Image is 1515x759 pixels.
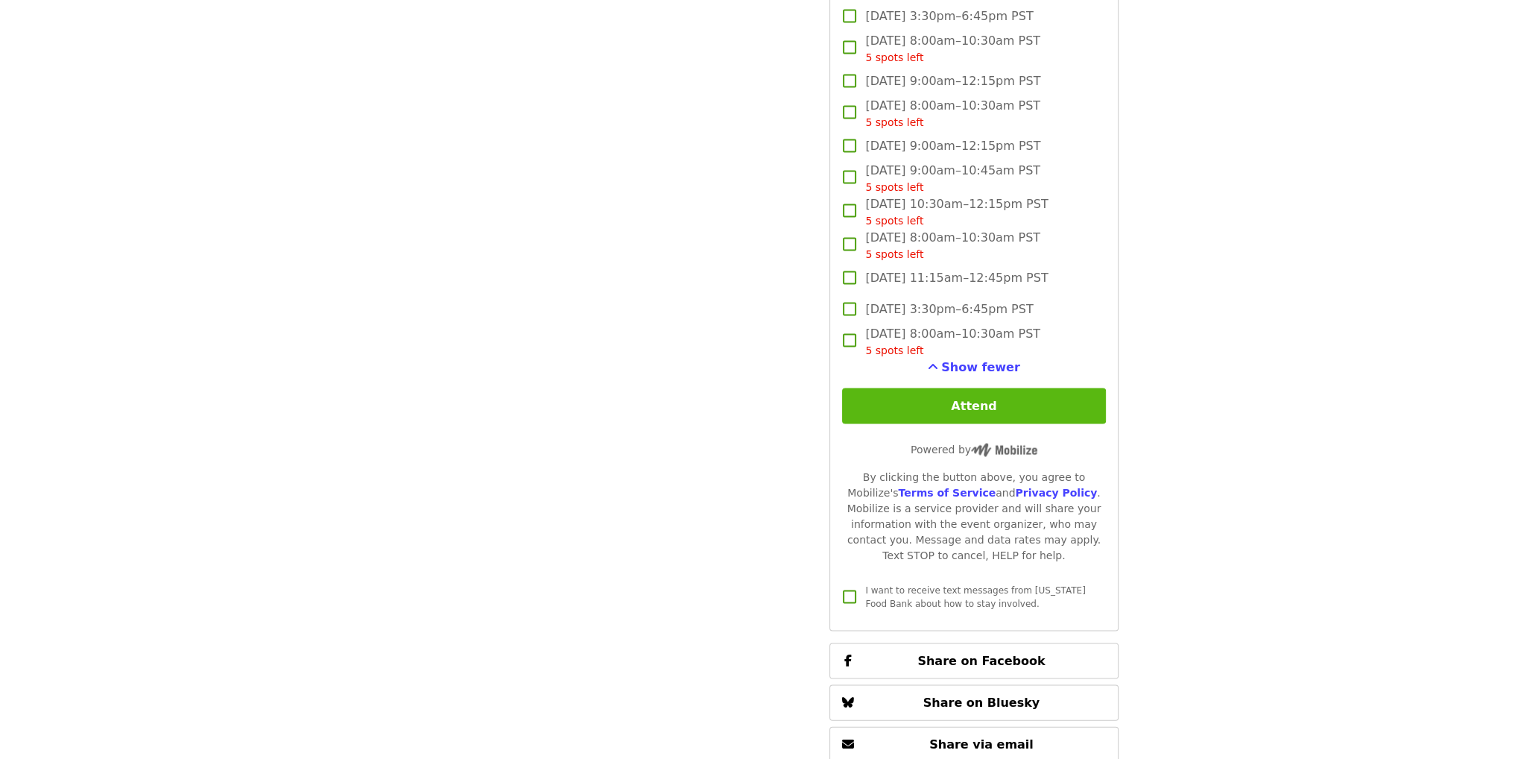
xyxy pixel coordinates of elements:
div: By clicking the button above, you agree to Mobilize's and . Mobilize is a service provider and wi... [842,470,1105,564]
span: 5 spots left [865,248,923,260]
span: I want to receive text messages from [US_STATE] Food Bank about how to stay involved. [865,585,1085,609]
button: Share on Bluesky [829,685,1118,721]
button: Share on Facebook [829,643,1118,679]
span: [DATE] 10:30am–12:15pm PST [865,195,1048,229]
span: Powered by [911,444,1037,456]
span: [DATE] 11:15am–12:45pm PST [865,269,1048,287]
span: Share on Facebook [917,654,1045,668]
span: 5 spots left [865,116,923,128]
span: [DATE] 8:00am–10:30am PST [865,229,1040,262]
a: Terms of Service [898,487,996,499]
span: 5 spots left [865,215,923,227]
span: Share via email [929,737,1034,752]
span: [DATE] 3:30pm–6:45pm PST [865,7,1033,25]
button: Attend [842,388,1105,424]
span: [DATE] 8:00am–10:30am PST [865,325,1040,359]
span: [DATE] 8:00am–10:30am PST [865,32,1040,66]
span: [DATE] 8:00am–10:30am PST [865,97,1040,130]
span: [DATE] 9:00am–12:15pm PST [865,137,1040,155]
img: Powered by Mobilize [971,444,1037,457]
span: [DATE] 9:00am–12:15pm PST [865,72,1040,90]
button: See more timeslots [928,359,1020,377]
span: Show fewer [941,360,1020,374]
a: Privacy Policy [1015,487,1097,499]
span: [DATE] 9:00am–10:45am PST [865,162,1040,195]
span: 5 spots left [865,344,923,356]
span: Share on Bluesky [923,696,1040,710]
span: 5 spots left [865,181,923,193]
span: 5 spots left [865,51,923,63]
span: [DATE] 3:30pm–6:45pm PST [865,300,1033,318]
